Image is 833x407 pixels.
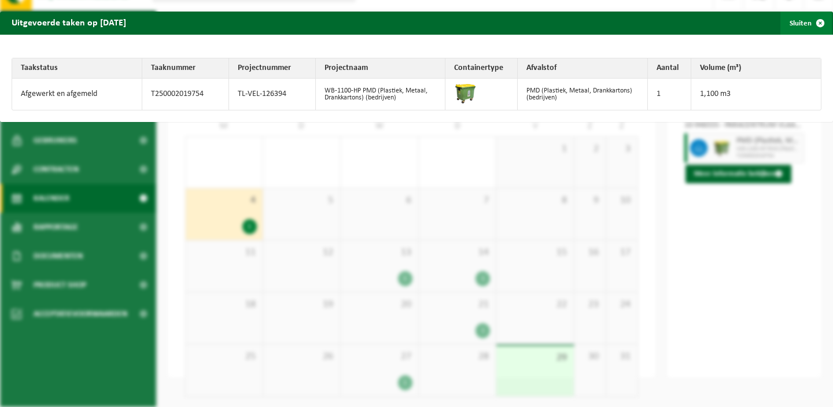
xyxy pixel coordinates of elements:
[445,58,518,79] th: Containertype
[12,79,142,110] td: Afgewerkt en afgemeld
[12,58,142,79] th: Taakstatus
[648,58,691,79] th: Aantal
[691,79,821,110] td: 1,100 m3
[229,79,316,110] td: TL-VEL-126394
[780,12,832,35] button: Sluiten
[142,58,229,79] th: Taaknummer
[142,79,229,110] td: T250002019754
[691,58,821,79] th: Volume (m³)
[454,82,477,105] img: WB-1100-HPE-GN-50
[518,79,648,110] td: PMD (Plastiek, Metaal, Drankkartons) (bedrijven)
[648,79,691,110] td: 1
[518,58,648,79] th: Afvalstof
[229,58,316,79] th: Projectnummer
[316,58,446,79] th: Projectnaam
[316,79,446,110] td: WB-1100-HP PMD (Plastiek, Metaal, Drankkartons) (bedrijven)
